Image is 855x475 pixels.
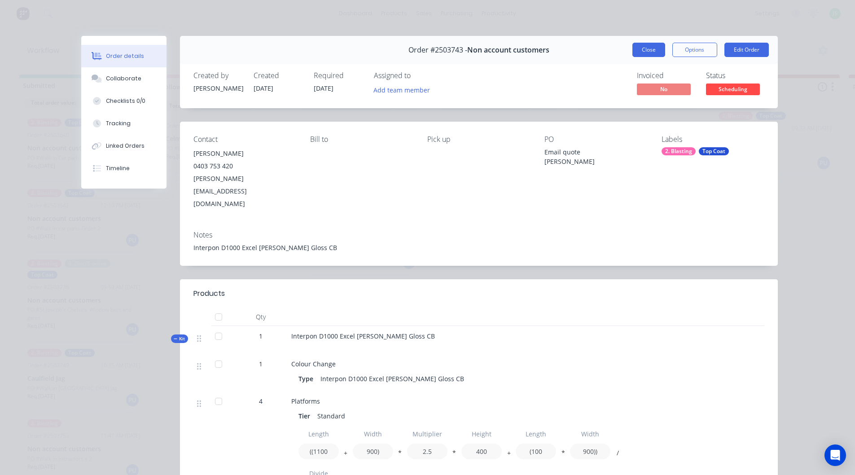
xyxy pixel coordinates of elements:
div: [PERSON_NAME][EMAIL_ADDRESS][DOMAIN_NAME] [193,172,296,210]
input: Value [407,444,447,459]
div: Checklists 0/0 [106,97,145,105]
div: Timeline [106,164,130,172]
span: Scheduling [706,84,760,95]
button: Linked Orders [81,135,167,157]
input: Value [353,444,393,459]
button: Edit Order [724,43,769,57]
span: Non account customers [467,46,549,54]
span: Platforms [291,397,320,405]
input: Value [298,444,339,459]
span: [DATE] [254,84,273,92]
div: Tier [298,409,314,422]
button: Scheduling [706,84,760,97]
button: Collaborate [81,67,167,90]
div: Tracking [106,119,131,128]
div: 0403 753 420 [193,160,296,172]
div: Interpon D1000 Excel [PERSON_NAME] Gloss CB [193,243,764,252]
div: Type [298,372,317,385]
div: Pick up [427,135,530,144]
div: [PERSON_NAME]0403 753 420[PERSON_NAME][EMAIL_ADDRESS][DOMAIN_NAME] [193,147,296,210]
span: 1 [259,359,263,369]
div: PO [544,135,647,144]
div: Interpon D1000 Excel [PERSON_NAME] Gloss CB [317,372,468,385]
div: Email quote [PERSON_NAME] [544,147,647,166]
span: No [637,84,691,95]
button: Add team member [368,84,434,96]
div: Kit [171,334,188,343]
input: Value [461,444,502,459]
button: Checklists 0/0 [81,90,167,112]
div: Contact [193,135,296,144]
div: 2. Blasting [662,147,696,155]
div: [PERSON_NAME] [193,147,296,160]
input: Label [298,426,339,442]
div: Notes [193,231,764,239]
div: Created [254,71,303,80]
div: [PERSON_NAME] [193,84,243,93]
input: Label [461,426,502,442]
input: Value [570,444,610,459]
input: Label [570,426,610,442]
div: Linked Orders [106,142,145,150]
button: / [613,451,622,458]
div: Top Coat [699,147,729,155]
button: Order details [81,45,167,67]
div: Created by [193,71,243,80]
div: Standard [314,409,349,422]
span: 4 [259,396,263,406]
span: Order #2503743 - [408,46,467,54]
div: Order details [106,52,144,60]
input: Label [516,426,556,442]
div: Open Intercom Messenger [824,444,846,466]
button: Close [632,43,665,57]
span: Interpon D1000 Excel [PERSON_NAME] Gloss CB [291,332,435,340]
input: Label [353,426,393,442]
div: Products [193,288,225,299]
div: Labels [662,135,764,144]
button: Options [672,43,717,57]
span: [DATE] [314,84,333,92]
div: Required [314,71,363,80]
div: Collaborate [106,75,141,83]
button: + [504,451,513,458]
span: Colour Change [291,360,336,368]
div: Qty [234,308,288,326]
span: 1 [259,331,263,341]
button: Tracking [81,112,167,135]
div: Assigned to [374,71,464,80]
span: Kit [174,335,185,342]
div: Invoiced [637,71,695,80]
div: Bill to [310,135,413,144]
input: Value [516,444,556,459]
div: Status [706,71,764,80]
button: Add team member [374,84,435,96]
button: Timeline [81,157,167,180]
button: + [341,451,350,458]
input: Label [407,426,447,442]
